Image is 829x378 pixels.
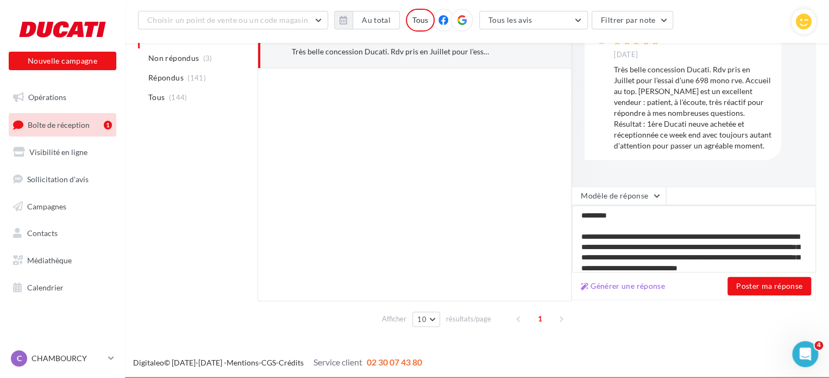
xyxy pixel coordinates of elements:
[727,277,811,295] button: Poster ma réponse
[148,92,165,103] span: Tous
[279,358,304,367] a: Crédits
[27,256,72,265] span: Médiathèque
[104,121,112,129] div: 1
[7,168,118,191] a: Sollicitation d'avis
[412,312,440,327] button: 10
[576,280,669,293] button: Générer une réponse
[7,195,118,218] a: Campagnes
[353,11,400,29] button: Au total
[29,147,87,157] span: Visibilité en ligne
[27,283,64,292] span: Calendrier
[17,353,22,364] span: C
[7,222,118,245] a: Contacts
[571,187,666,205] button: Modèle de réponse
[27,175,89,184] span: Sollicitation d'avis
[9,348,116,369] a: C CHAMBOURCY
[406,9,435,32] div: Tous
[382,314,406,324] span: Afficher
[592,11,674,29] button: Filtrer par note
[7,86,118,109] a: Opérations
[479,11,588,29] button: Tous les avis
[28,92,66,102] span: Opérations
[27,201,66,210] span: Campagnes
[446,314,491,324] span: résultats/page
[334,11,400,29] button: Au total
[138,11,328,29] button: Choisir un point de vente ou un code magasin
[147,15,308,24] span: Choisir un point de vente ou un code magasin
[203,54,212,63] span: (3)
[7,113,118,137] a: Boîte de réception1
[7,276,118,299] a: Calendrier
[367,357,422,367] span: 02 30 07 43 80
[488,15,532,24] span: Tous les avis
[133,358,422,367] span: © [DATE]-[DATE] - - -
[28,120,90,129] span: Boîte de réception
[7,249,118,272] a: Médiathèque
[227,358,259,367] a: Mentions
[133,358,164,367] a: Digitaleo
[32,353,104,364] p: CHAMBOURCY
[148,72,184,83] span: Répondus
[531,310,549,327] span: 1
[814,341,823,350] span: 4
[9,52,116,70] button: Nouvelle campagne
[7,141,118,164] a: Visibilité en ligne
[313,357,362,367] span: Service client
[292,46,491,57] div: Très belle concession Ducati. Rdv pris en Juillet pour l'essai d'une 698 mono rve. Accueil au top...
[261,358,276,367] a: CGS
[187,73,206,82] span: (141)
[169,93,187,102] span: (144)
[614,50,638,60] span: [DATE]
[792,341,818,367] iframe: Intercom live chat
[148,53,199,64] span: Non répondus
[27,228,58,238] span: Contacts
[614,64,773,151] div: Très belle concession Ducati. Rdv pris en Juillet pour l'essai d'une 698 mono rve. Accueil au top...
[417,315,426,324] span: 10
